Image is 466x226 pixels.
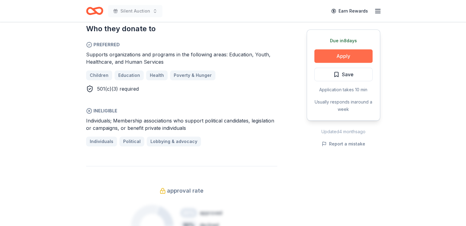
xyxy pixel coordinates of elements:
div: approved [200,209,222,217]
a: Education [115,70,144,80]
div: Due in 8 days [314,37,373,44]
div: Application takes 10 min [314,86,373,93]
span: Lobbying & advocacy [150,138,197,145]
a: Political [119,137,144,146]
a: Home [86,4,103,18]
span: Ineligible [86,107,277,115]
span: Supports organizations and programs in the following areas: Education, Youth, Healthcare, and Hum... [86,51,271,65]
span: Individuals [90,138,113,145]
a: Lobbying & advocacy [147,137,201,146]
span: Silent Auction [120,7,150,15]
button: Report a mistake [322,140,365,148]
button: Silent Auction [108,5,162,17]
a: Poverty & Hunger [170,70,215,80]
span: Children [90,72,108,79]
span: approval rate [167,186,203,196]
span: Individuals; Membership associations who support political candidates, legislation or campaigns, ... [86,118,274,131]
a: Children [86,70,112,80]
span: Health [150,72,164,79]
h2: Who they donate to [86,24,277,34]
a: Earn Rewards [328,6,372,17]
span: Poverty & Hunger [174,72,212,79]
button: Save [314,68,373,81]
button: Apply [314,49,373,63]
span: Preferred [86,41,277,48]
span: Political [123,138,141,145]
span: Save [342,70,354,78]
a: Individuals [86,137,117,146]
div: Usually responds in around a week [314,98,373,113]
span: 501(c)(3) required [97,86,139,92]
a: Health [146,70,168,80]
div: Updated 4 months ago [307,128,380,135]
div: 20 % [180,208,197,218]
span: Education [118,72,140,79]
